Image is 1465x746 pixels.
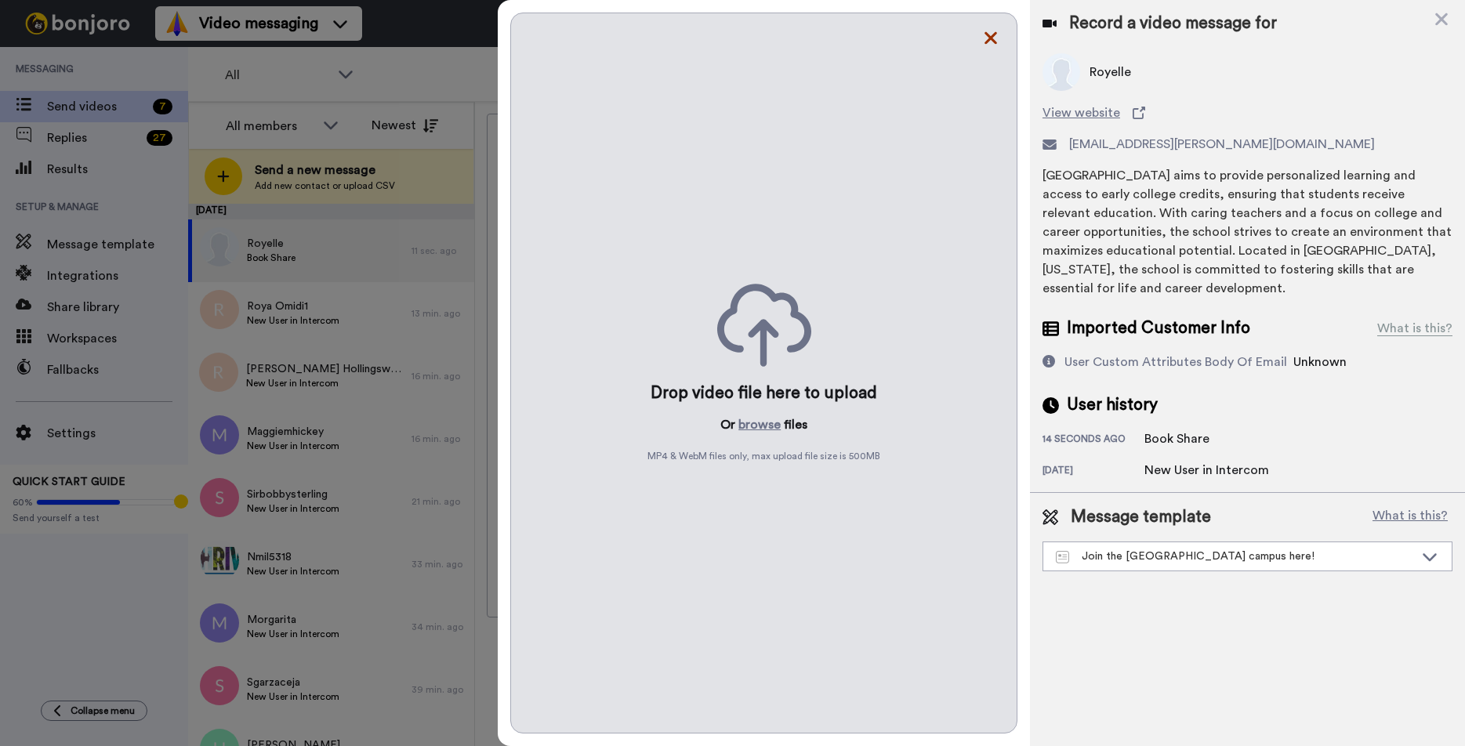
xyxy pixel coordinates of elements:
div: Book Share [1144,429,1223,448]
button: browse [738,415,781,434]
p: Or files [720,415,807,434]
div: New User in Intercom [1144,461,1269,480]
span: Unknown [1293,356,1347,368]
div: 14 seconds ago [1043,433,1144,448]
a: View website [1043,103,1452,122]
div: What is this? [1377,319,1452,338]
img: Message-temps.svg [1056,551,1069,563]
div: [DATE] [1043,464,1144,480]
span: [EMAIL_ADDRESS][PERSON_NAME][DOMAIN_NAME] [1069,135,1375,154]
span: Imported Customer Info [1067,317,1250,340]
button: What is this? [1368,505,1452,529]
div: Join the [GEOGRAPHIC_DATA] campus here! [1056,549,1414,564]
div: [GEOGRAPHIC_DATA] aims to provide personalized learning and access to early college credits, ensu... [1043,166,1452,298]
span: User history [1067,393,1158,417]
span: Message template [1071,505,1211,529]
span: MP4 & WebM files only, max upload file size is 500 MB [647,450,880,462]
span: View website [1043,103,1120,122]
div: Drop video file here to upload [651,382,877,404]
div: User Custom Attributes Body Of Email [1064,353,1287,371]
